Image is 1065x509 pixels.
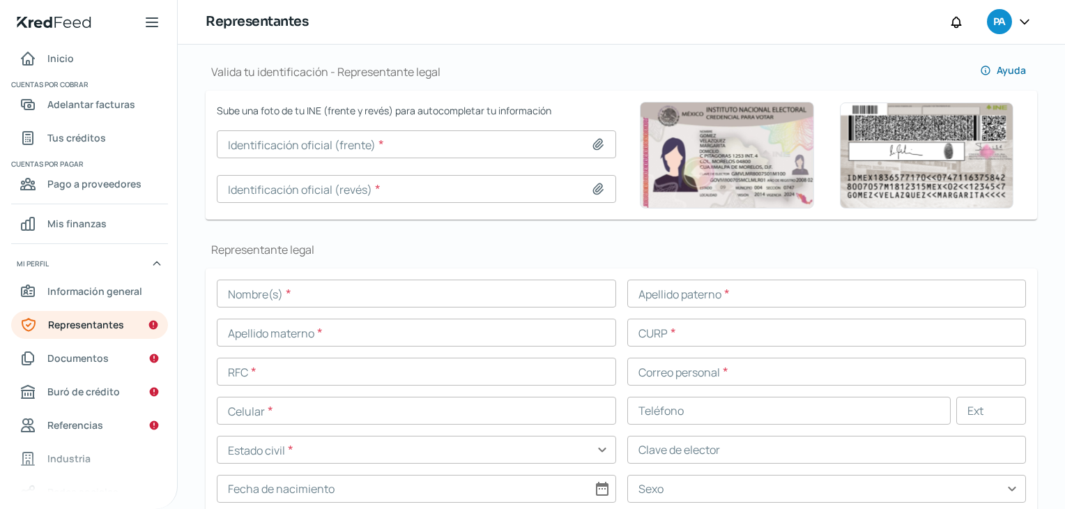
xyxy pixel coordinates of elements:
[47,349,109,367] span: Documentos
[11,378,168,406] a: Buró de crédito
[11,78,166,91] span: Cuentas por cobrar
[640,102,814,208] img: Ejemplo de identificación oficial (frente)
[11,445,168,473] a: Industria
[47,383,120,400] span: Buró de crédito
[11,344,168,372] a: Documentos
[11,45,168,73] a: Inicio
[217,102,616,119] span: Sube una foto de tu INE (frente y revés) para autocompletar tu información
[47,129,106,146] span: Tus créditos
[206,64,440,79] h1: Valida tu identificación - Representante legal
[11,411,168,439] a: Referencias
[47,416,103,434] span: Referencias
[206,12,308,32] h1: Representantes
[993,14,1005,31] span: PA
[11,91,168,119] a: Adelantar facturas
[48,316,124,333] span: Representantes
[997,66,1026,75] span: Ayuda
[47,483,118,501] span: Redes sociales
[839,102,1013,208] img: Ejemplo de identificación oficial (revés)
[47,96,135,113] span: Adelantar facturas
[47,215,107,232] span: Mis finanzas
[47,50,74,67] span: Inicio
[47,175,141,192] span: Pago a proveedores
[969,56,1037,84] button: Ayuda
[11,311,168,339] a: Representantes
[11,478,168,506] a: Redes sociales
[11,124,168,152] a: Tus créditos
[11,278,168,305] a: Información general
[47,282,142,300] span: Información general
[17,257,49,270] span: Mi perfil
[11,158,166,170] span: Cuentas por pagar
[11,210,168,238] a: Mis finanzas
[206,242,1037,257] h1: Representante legal
[47,450,91,467] span: Industria
[11,170,168,198] a: Pago a proveedores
